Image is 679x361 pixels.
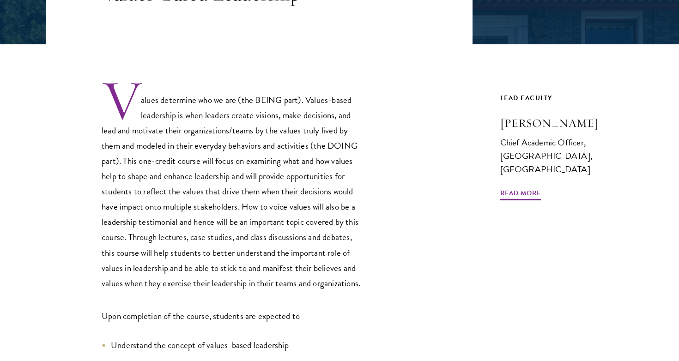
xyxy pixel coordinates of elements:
a: Lead Faculty [PERSON_NAME] Chief Academic Officer, [GEOGRAPHIC_DATA], [GEOGRAPHIC_DATA] Read More [500,92,633,193]
div: Chief Academic Officer, [GEOGRAPHIC_DATA], [GEOGRAPHIC_DATA] [500,136,633,176]
span: Read More [500,187,541,202]
span: Understand the concept of values-based leadership [111,338,289,352]
div: Lead Faculty [500,92,633,104]
span: Values determine who we are (the BEING part). Values-based leadership is when leaders create visi... [102,93,360,290]
span: Upon completion of the course, students are expected to [102,309,300,323]
h3: [PERSON_NAME] [500,115,633,131]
